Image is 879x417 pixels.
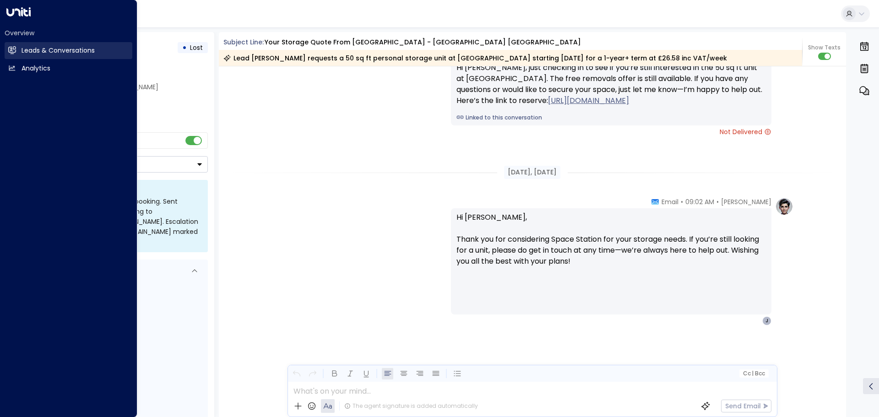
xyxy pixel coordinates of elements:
span: [PERSON_NAME] [721,197,771,206]
span: Lost [190,43,203,52]
p: Hi [PERSON_NAME], Thank you for considering Space Station for your storage needs. If you’re still... [456,212,766,278]
span: Cc Bcc [743,370,765,377]
span: | [752,370,754,377]
a: Linked to this conversation [456,114,766,122]
div: • [182,39,187,56]
h2: Leads & Conversations [22,46,95,55]
div: J [762,316,771,325]
span: Show Texts [808,43,841,52]
span: Subject Line: [223,38,264,47]
div: Your storage quote from [GEOGRAPHIC_DATA] - [GEOGRAPHIC_DATA] [GEOGRAPHIC_DATA] [265,38,581,47]
img: profile-logo.png [775,197,793,216]
span: Email [662,197,678,206]
button: Redo [307,368,318,379]
a: [URL][DOMAIN_NAME] [548,95,629,106]
div: Lead [PERSON_NAME] requests a 50 sq ft personal storage unit at [GEOGRAPHIC_DATA] starting [DATE]... [223,54,727,63]
span: • [716,197,719,206]
a: Leads & Conversations [5,42,132,59]
h2: Analytics [22,64,50,73]
button: Undo [291,368,302,379]
h2: Overview [5,28,132,38]
div: The agent signature is added automatically [344,402,478,410]
span: • [681,197,683,206]
div: [DATE], [DATE] [504,166,560,179]
div: Hi [PERSON_NAME], just checking in to see if you’re still interested in the 50 sq ft unit at [GEO... [456,62,766,106]
a: Analytics [5,60,132,77]
span: 09:02 AM [685,197,714,206]
button: Cc|Bcc [739,369,768,378]
span: Not Delivered [720,127,771,136]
